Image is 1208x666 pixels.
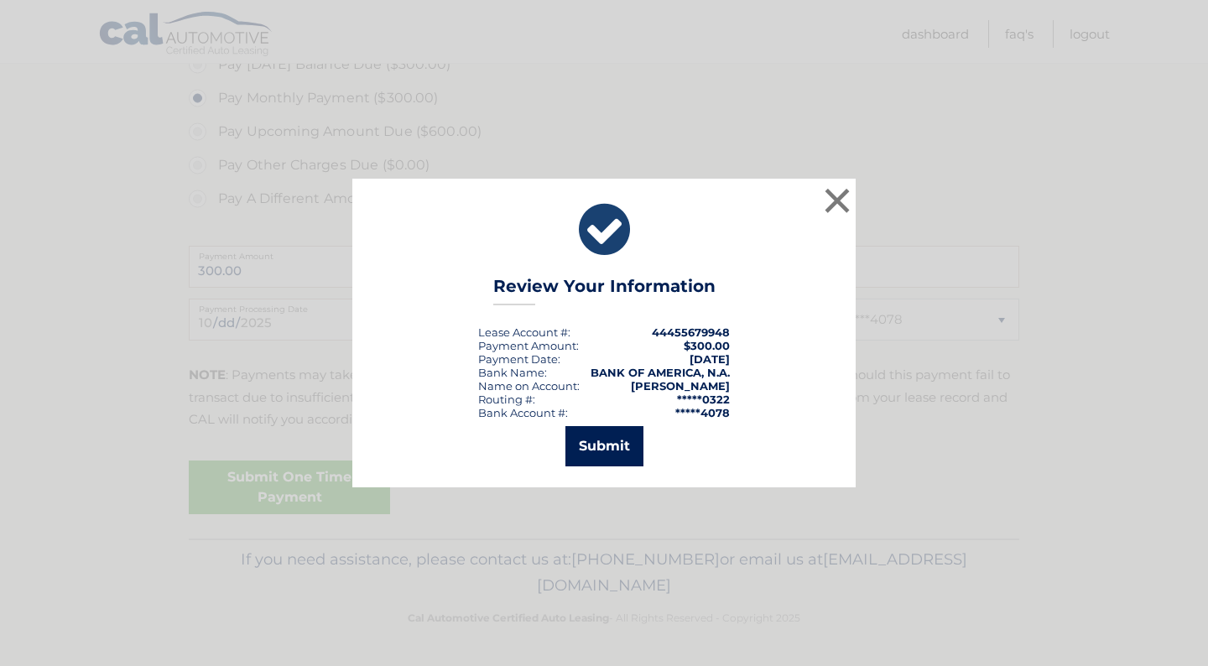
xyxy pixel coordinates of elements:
strong: [PERSON_NAME] [631,379,730,393]
span: $300.00 [684,339,730,352]
strong: BANK OF AMERICA, N.A. [591,366,730,379]
div: Payment Amount: [478,339,579,352]
div: Name on Account: [478,379,580,393]
strong: 44455679948 [652,325,730,339]
div: Bank Name: [478,366,547,379]
span: Payment Date [478,352,558,366]
button: Submit [565,426,643,466]
div: Lease Account #: [478,325,570,339]
div: : [478,352,560,366]
button: × [820,184,854,217]
div: Bank Account #: [478,406,568,419]
h3: Review Your Information [493,276,716,305]
div: Routing #: [478,393,535,406]
span: [DATE] [690,352,730,366]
